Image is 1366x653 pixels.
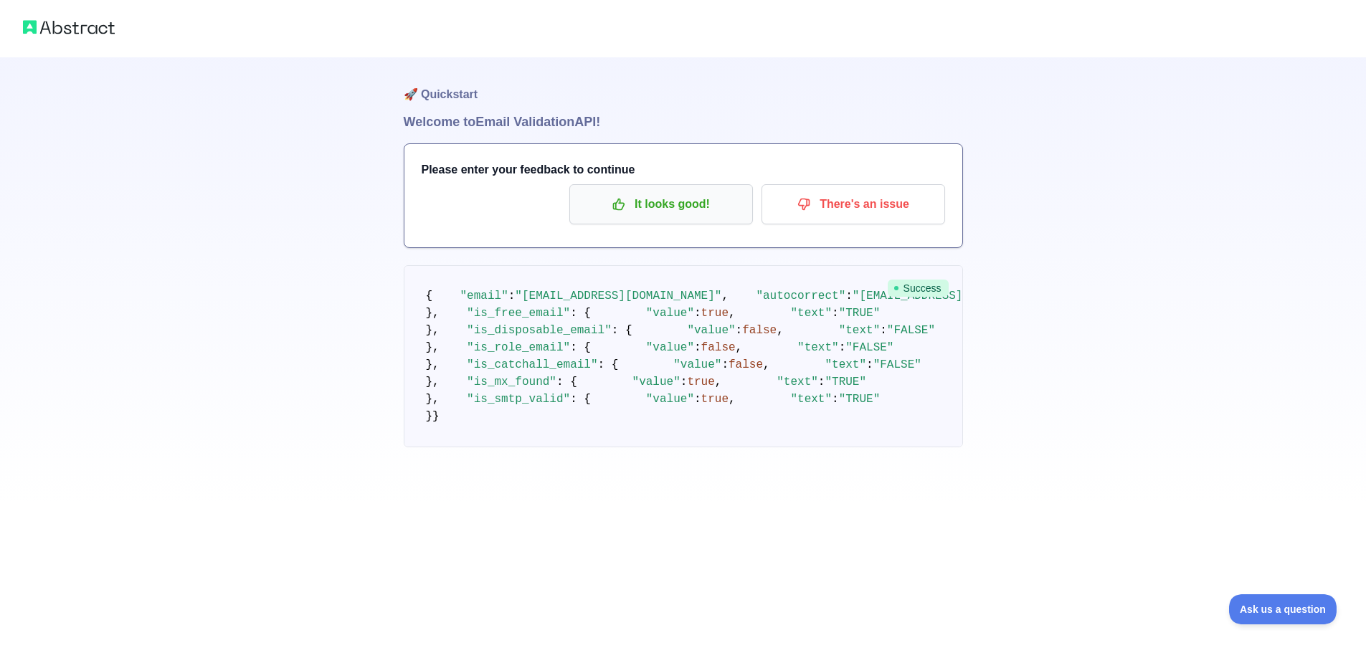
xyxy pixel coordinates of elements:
span: : { [570,307,591,320]
span: "[EMAIL_ADDRESS][DOMAIN_NAME]" [515,290,721,302]
span: "TRUE" [839,307,881,320]
span: : [839,341,846,354]
span: : [694,307,701,320]
span: , [777,324,784,337]
span: : [880,324,887,337]
span: , [715,376,722,389]
span: "text" [790,393,832,406]
span: : [866,358,873,371]
span: "text" [790,307,832,320]
p: There's an issue [772,192,934,216]
iframe: Toggle Customer Support [1229,594,1337,624]
span: "value" [632,376,680,389]
span: "value" [646,341,694,354]
span: false [701,341,736,354]
span: "is_role_email" [467,341,570,354]
span: : [845,290,853,302]
span: : [694,393,701,406]
button: There's an issue [762,184,945,224]
span: "text" [839,324,881,337]
span: "value" [646,307,694,320]
span: { [426,290,433,302]
p: It looks good! [580,192,742,216]
span: "text" [777,376,818,389]
span: "FALSE" [873,358,921,371]
span: "TRUE" [839,393,881,406]
span: "value" [646,393,694,406]
span: "is_disposable_email" [467,324,612,337]
span: "is_smtp_valid" [467,393,570,406]
button: It looks good! [569,184,753,224]
span: : [508,290,516,302]
span: Success [888,280,949,297]
span: : [832,393,839,406]
span: : { [612,324,632,337]
span: true [687,376,714,389]
span: "TRUE" [825,376,866,389]
span: "is_mx_found" [467,376,556,389]
span: "FALSE" [887,324,935,337]
h1: Welcome to Email Validation API! [404,112,963,132]
span: "text" [825,358,866,371]
span: : [736,324,743,337]
span: : [694,341,701,354]
span: : { [598,358,619,371]
span: , [729,307,736,320]
span: true [701,393,729,406]
span: "value" [687,324,735,337]
span: "[EMAIL_ADDRESS][DOMAIN_NAME]" [853,290,1059,302]
span: , [763,358,770,371]
span: "value" [673,358,721,371]
span: "is_free_email" [467,307,570,320]
span: : [680,376,688,389]
span: : { [570,341,591,354]
span: "text" [797,341,839,354]
span: : { [556,376,577,389]
span: "is_catchall_email" [467,358,597,371]
span: false [729,358,763,371]
span: "FALSE" [845,341,893,354]
span: : [721,358,729,371]
span: true [701,307,729,320]
span: , [721,290,729,302]
h3: Please enter your feedback to continue [422,161,945,178]
span: "email" [460,290,508,302]
span: "autocorrect" [756,290,845,302]
span: , [736,341,743,354]
span: : [818,376,825,389]
h1: 🚀 Quickstart [404,57,963,112]
span: : [832,307,839,320]
span: , [729,393,736,406]
span: false [742,324,777,337]
img: Abstract logo [23,17,115,37]
span: : { [570,393,591,406]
